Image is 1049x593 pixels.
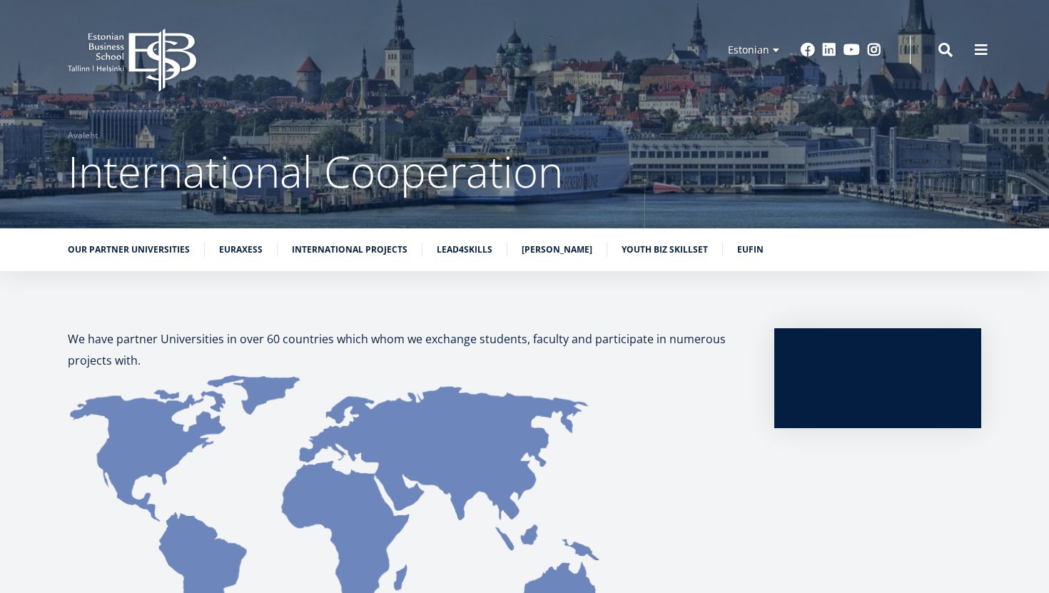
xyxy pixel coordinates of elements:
a: Youtube [843,43,860,57]
a: Euraxess [219,243,263,257]
a: Instagram [867,43,881,57]
a: Youth BIZ Skillset [622,243,708,257]
a: International Projects [292,243,407,257]
a: [PERSON_NAME] [522,243,592,257]
p: We have partner Universities in over 60 countries which whom we exchange students, faculty and pa... [68,328,746,371]
a: Facebook [801,43,815,57]
a: Lead4Skills [437,243,492,257]
a: Linkedin [822,43,836,57]
span: International Cooperation [68,142,563,201]
a: Avaleht [68,128,98,143]
a: EUFIN [737,243,764,257]
a: Our partner universities [68,243,190,257]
